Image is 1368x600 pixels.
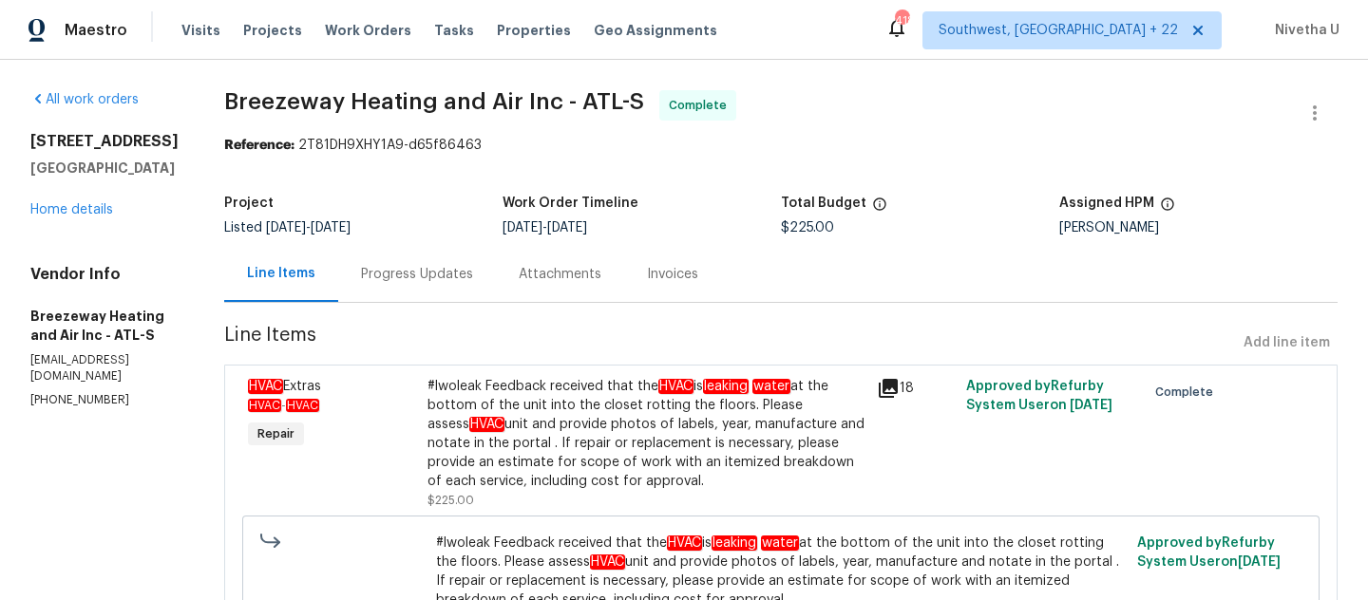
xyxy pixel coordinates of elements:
[1059,197,1154,210] h5: Assigned HPM
[286,399,319,412] em: HVAC
[1059,221,1338,234] div: [PERSON_NAME]
[703,379,749,394] em: leaking
[224,326,1236,361] span: Line Items
[667,535,702,551] em: HVAC
[65,21,127,40] span: Maestro
[469,417,504,432] em: HVAC
[224,90,644,113] span: Breezeway Heating and Air Inc - ATL-S
[1155,383,1221,402] span: Complete
[224,139,294,152] b: Reference:
[752,379,790,394] em: water
[248,379,321,394] span: Extras
[519,265,601,284] div: Attachments
[248,379,283,394] em: HVAC
[30,159,179,178] h5: [GEOGRAPHIC_DATA]
[939,21,1178,40] span: Southwest, [GEOGRAPHIC_DATA] + 22
[30,265,179,284] h4: Vendor Info
[781,197,866,210] h5: Total Budget
[503,221,542,234] span: [DATE]
[30,93,139,106] a: All work orders
[503,197,638,210] h5: Work Order Timeline
[503,221,587,234] span: -
[1137,536,1281,569] span: Approved by Refurby System User on
[1267,21,1339,40] span: Nivetha U
[243,21,302,40] span: Projects
[547,221,587,234] span: [DATE]
[30,392,179,408] p: [PHONE_NUMBER]
[427,377,865,491] div: #lwoleak Feedback received that the is at the bottom of the unit into the closet rotting the floo...
[1160,197,1175,221] span: The hpm assigned to this work order.
[311,221,351,234] span: [DATE]
[1238,555,1281,569] span: [DATE]
[250,424,302,443] span: Repair
[248,400,319,411] span: -
[247,264,315,283] div: Line Items
[669,96,734,115] span: Complete
[224,136,1338,155] div: 2T81DH9XHY1A9-d65f86463
[266,221,351,234] span: -
[427,495,474,506] span: $225.00
[966,380,1112,412] span: Approved by Refurby System User on
[325,21,411,40] span: Work Orders
[248,399,281,412] em: HVAC
[712,535,757,551] em: leaking
[434,24,474,37] span: Tasks
[658,379,693,394] em: HVAC
[872,197,887,221] span: The total cost of line items that have been proposed by Opendoor. This sum includes line items th...
[224,197,274,210] h5: Project
[594,21,717,40] span: Geo Assignments
[761,535,799,551] em: water
[30,307,179,345] h5: Breezeway Heating and Air Inc - ATL-S
[30,352,179,384] p: [EMAIL_ADDRESS][DOMAIN_NAME]
[781,221,834,234] span: $225.00
[647,265,698,284] div: Invoices
[590,554,625,570] em: HVAC
[30,203,113,216] a: Home details
[224,221,351,234] span: Listed
[181,21,220,40] span: Visits
[895,11,908,30] div: 418
[1070,399,1112,412] span: [DATE]
[497,21,571,40] span: Properties
[30,132,179,151] h2: [STREET_ADDRESS]
[877,377,955,400] div: 18
[361,265,473,284] div: Progress Updates
[266,221,306,234] span: [DATE]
